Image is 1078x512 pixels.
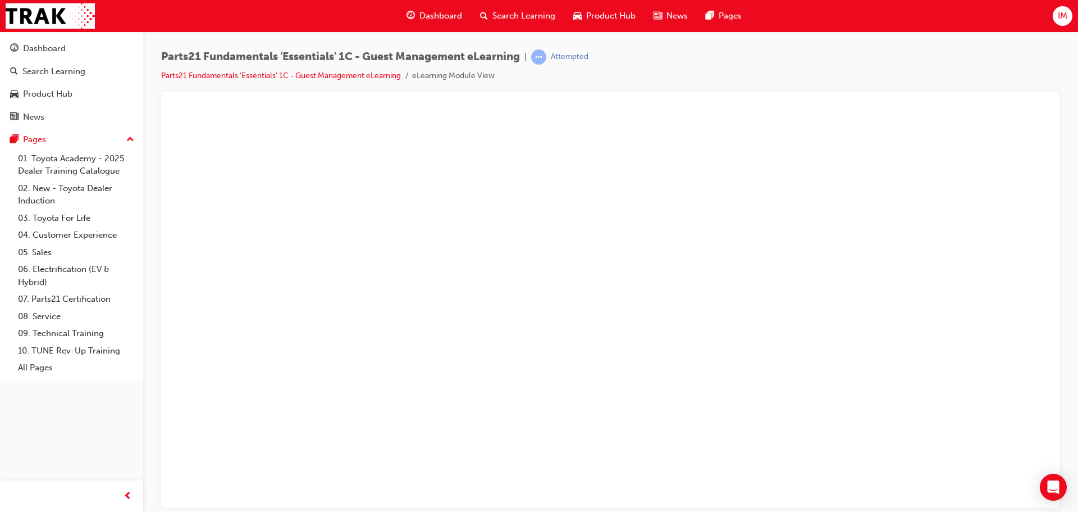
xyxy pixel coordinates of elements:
[13,244,139,261] a: 05. Sales
[697,4,751,28] a: pages-iconPages
[10,67,18,77] span: search-icon
[1058,10,1067,22] span: IM
[492,10,555,22] span: Search Learning
[551,52,588,62] div: Attempted
[126,133,134,147] span: up-icon
[564,4,645,28] a: car-iconProduct Hub
[23,111,44,124] div: News
[419,10,462,22] span: Dashboard
[4,129,139,150] button: Pages
[719,10,742,22] span: Pages
[1053,6,1072,26] button: IM
[10,44,19,54] span: guage-icon
[13,226,139,244] a: 04. Customer Experience
[13,342,139,360] a: 10. TUNE Rev-Up Training
[4,107,139,128] a: News
[124,490,132,504] span: prev-icon
[4,61,139,82] a: Search Learning
[4,38,139,59] a: Dashboard
[480,9,488,23] span: search-icon
[645,4,697,28] a: news-iconNews
[406,9,415,23] span: guage-icon
[586,10,636,22] span: Product Hub
[13,308,139,325] a: 08. Service
[531,49,546,65] span: learningRecordVerb_ATTEMPT-icon
[471,4,564,28] a: search-iconSearch Learning
[13,325,139,342] a: 09. Technical Training
[4,36,139,129] button: DashboardSearch LearningProduct HubNews
[23,88,72,101] div: Product Hub
[706,9,714,23] span: pages-icon
[161,51,520,64] span: Parts21 Fundamentals 'Essentials' 1C - Guest Management eLearning
[666,10,688,22] span: News
[654,9,662,23] span: news-icon
[13,180,139,210] a: 02. New - Toyota Dealer Induction
[398,4,471,28] a: guage-iconDashboard
[23,133,46,146] div: Pages
[10,112,19,123] span: news-icon
[573,9,582,23] span: car-icon
[524,51,527,64] span: |
[10,135,19,145] span: pages-icon
[22,65,85,78] div: Search Learning
[23,42,66,55] div: Dashboard
[1040,474,1067,501] div: Open Intercom Messenger
[13,359,139,377] a: All Pages
[10,89,19,99] span: car-icon
[13,291,139,308] a: 07. Parts21 Certification
[4,84,139,105] a: Product Hub
[13,210,139,227] a: 03. Toyota For Life
[6,3,95,29] img: Trak
[13,150,139,180] a: 01. Toyota Academy - 2025 Dealer Training Catalogue
[13,261,139,291] a: 06. Electrification (EV & Hybrid)
[161,71,401,80] a: Parts21 Fundamentals 'Essentials' 1C - Guest Management eLearning
[412,70,495,83] li: eLearning Module View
